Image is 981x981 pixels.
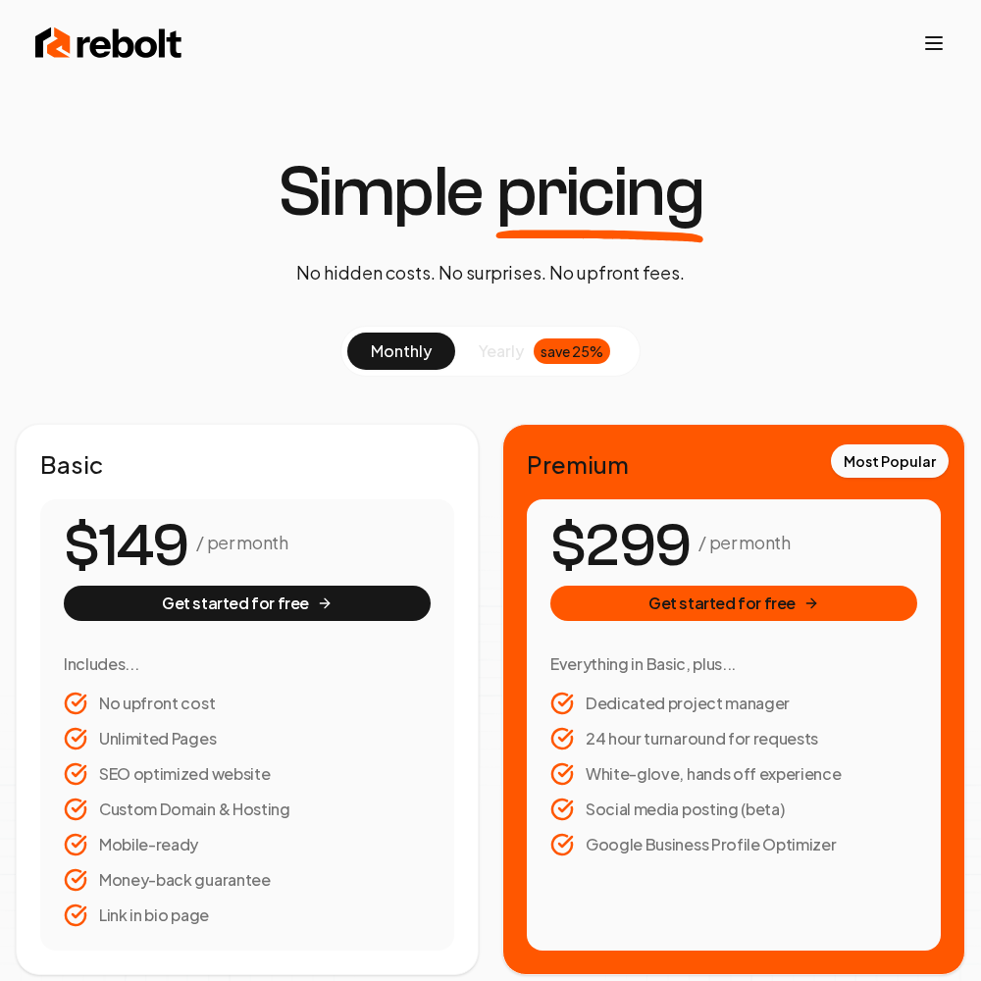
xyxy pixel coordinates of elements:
[64,727,431,750] li: Unlimited Pages
[496,157,704,228] span: pricing
[550,762,917,786] li: White-glove, hands off experience
[64,762,431,786] li: SEO optimized website
[64,904,431,927] li: Link in bio page
[550,833,917,856] li: Google Business Profile Optimizer
[40,448,454,480] h2: Basic
[698,529,790,556] p: / per month
[64,833,431,856] li: Mobile-ready
[831,444,949,478] div: Most Popular
[347,333,455,370] button: monthly
[922,31,946,55] button: Toggle mobile menu
[64,586,431,621] button: Get started for free
[550,586,917,621] button: Get started for free
[64,868,431,892] li: Money-back guarantee
[550,727,917,750] li: 24 hour turnaround for requests
[550,652,917,676] h3: Everything in Basic, plus...
[527,448,941,480] h2: Premium
[550,798,917,821] li: Social media posting (beta)
[278,157,704,228] h1: Simple
[550,502,691,591] number-flow-react: $299
[550,692,917,715] li: Dedicated project manager
[64,652,431,676] h3: Includes...
[196,529,287,556] p: / per month
[534,338,610,364] div: save 25%
[455,333,634,370] button: yearlysave 25%
[64,502,188,591] number-flow-react: $149
[64,692,431,715] li: No upfront cost
[64,798,431,821] li: Custom Domain & Hosting
[296,259,685,286] p: No hidden costs. No surprises. No upfront fees.
[479,339,524,363] span: yearly
[371,340,432,361] span: monthly
[35,24,182,63] img: Rebolt Logo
